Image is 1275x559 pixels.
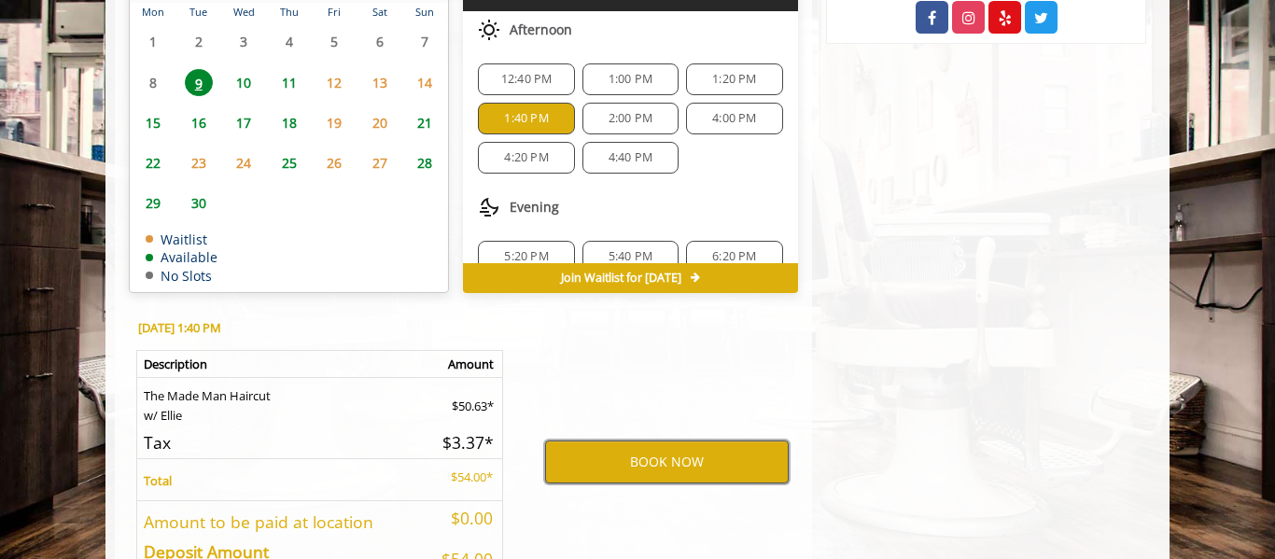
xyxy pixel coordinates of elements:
td: Select day17 [221,103,266,143]
td: Select day22 [131,143,175,183]
td: Select day9 [175,63,220,103]
span: 5:40 PM [609,249,652,264]
h5: $0.00 [430,510,494,527]
td: Select day27 [357,143,401,183]
div: 1:40 PM [478,103,574,134]
span: 27 [366,149,394,176]
span: 17 [230,109,258,136]
img: evening slots [478,196,500,218]
th: Wed [221,3,266,21]
div: 6:20 PM [686,241,782,273]
span: 4:20 PM [504,150,548,165]
td: Waitlist [146,232,217,246]
span: 4:00 PM [712,111,756,126]
h5: $3.37* [430,434,494,452]
span: 25 [275,149,303,176]
span: 16 [185,109,213,136]
span: 1:40 PM [504,111,548,126]
img: afternoon slots [478,19,500,41]
td: Select day12 [312,63,357,103]
span: Afternoon [510,22,572,37]
td: Available [146,250,217,264]
span: 1:20 PM [712,72,756,87]
td: No Slots [146,269,217,283]
span: 12:40 PM [501,72,553,87]
td: Select day15 [131,103,175,143]
span: 10 [230,69,258,96]
span: 11 [275,69,303,96]
span: 6:20 PM [712,249,756,264]
div: 1:00 PM [582,63,679,95]
span: 22 [139,149,167,176]
td: Select day30 [175,183,220,223]
div: 5:20 PM [478,241,574,273]
div: 1:20 PM [686,63,782,95]
b: Description [144,356,207,372]
h5: Tax [144,434,416,452]
td: The Made Man Haircut w/ Ellie [137,378,425,426]
td: Select day26 [312,143,357,183]
span: 14 [411,69,439,96]
th: Sat [357,3,401,21]
b: Total [144,472,172,489]
td: Select day28 [402,143,448,183]
span: 19 [320,109,348,136]
h5: Amount to be paid at location [144,513,416,531]
span: 30 [185,189,213,217]
span: 23 [185,149,213,176]
span: Join Waitlist for [DATE] [561,271,681,286]
span: 13 [366,69,394,96]
p: $54.00* [430,468,494,487]
div: 4:20 PM [478,142,574,174]
span: 4:40 PM [609,150,652,165]
td: Select day19 [312,103,357,143]
td: Select day23 [175,143,220,183]
span: 15 [139,109,167,136]
td: Select day20 [357,103,401,143]
span: 28 [411,149,439,176]
span: 2:00 PM [609,111,652,126]
td: Select day10 [221,63,266,103]
span: Evening [510,200,559,215]
span: 29 [139,189,167,217]
td: Select day25 [266,143,311,183]
b: Amount [448,356,494,372]
th: Mon [131,3,175,21]
span: 12 [320,69,348,96]
span: 1:00 PM [609,72,652,87]
span: 26 [320,149,348,176]
div: 12:40 PM [478,63,574,95]
div: 4:00 PM [686,103,782,134]
td: Select day16 [175,103,220,143]
button: BOOK NOW [545,440,789,483]
th: Sun [402,3,448,21]
span: 24 [230,149,258,176]
td: Select day21 [402,103,448,143]
span: 20 [366,109,394,136]
div: 2:00 PM [582,103,679,134]
div: 5:40 PM [582,241,679,273]
span: 9 [185,69,213,96]
td: Select day11 [266,63,311,103]
td: $50.63* [424,378,503,426]
td: Select day29 [131,183,175,223]
span: 18 [275,109,303,136]
b: [DATE] 1:40 PM [138,319,221,336]
span: 21 [411,109,439,136]
span: 5:20 PM [504,249,548,264]
th: Fri [312,3,357,21]
td: Select day18 [266,103,311,143]
th: Tue [175,3,220,21]
th: Thu [266,3,311,21]
td: Select day24 [221,143,266,183]
td: Select day14 [402,63,448,103]
td: Select day13 [357,63,401,103]
div: 4:40 PM [582,142,679,174]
